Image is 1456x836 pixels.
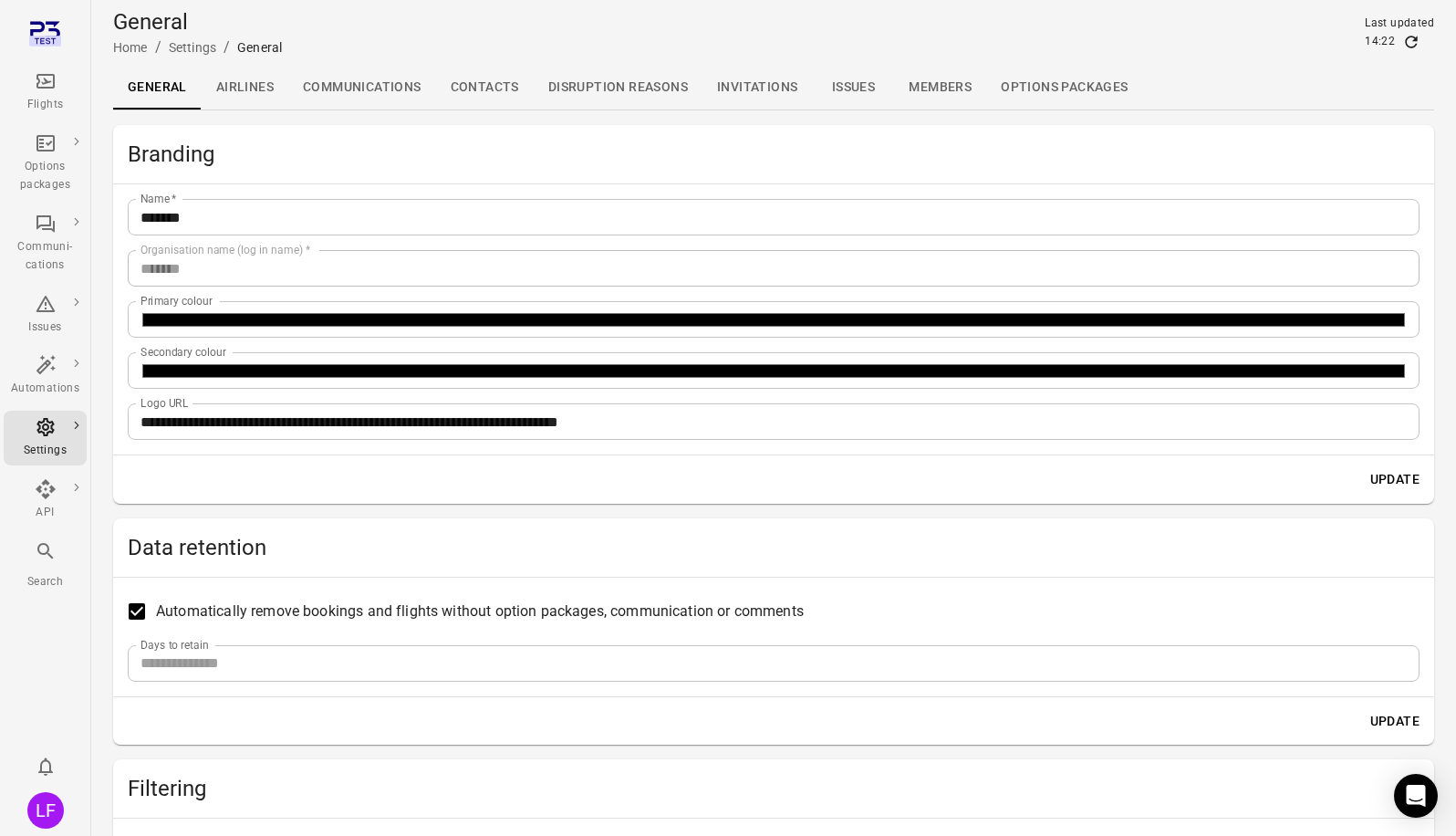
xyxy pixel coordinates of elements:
div: Settings [11,442,79,460]
a: Communications [288,66,436,110]
a: General [113,66,202,110]
a: Invitations [702,66,812,110]
a: Automations [4,349,87,403]
h1: General [113,7,282,37]
div: Open Intercom Messenger [1394,774,1438,818]
a: Flights [4,65,87,120]
div: Last updated [1365,15,1434,33]
button: Update [1363,463,1427,496]
div: 14:22 [1365,33,1395,51]
label: Secondary colour [140,344,226,360]
a: API [4,473,87,528]
div: Automations [11,380,79,398]
button: Luis Figueirido [20,785,71,836]
a: Contacts [436,66,534,110]
li: / [224,37,230,58]
li: / [155,37,161,58]
div: Local navigation [113,66,1434,110]
div: Issues [11,319,79,337]
button: Search [4,535,87,596]
h2: Filtering [128,774,1420,803]
label: Primary colour [140,293,213,308]
a: Issues [812,66,894,110]
a: Options packages [986,66,1142,110]
a: Home [113,40,148,55]
h2: Data retention [128,533,1420,562]
label: Days to retain [140,637,209,653]
a: Issues [4,287,87,342]
div: LF [27,792,64,829]
a: Settings [4,411,87,465]
div: API [11,504,79,522]
div: Options packages [11,158,79,194]
div: Communi-cations [11,238,79,275]
label: Logo URL [140,395,189,411]
button: Notifications [27,748,64,785]
span: Automatically remove bookings and flights without option packages, communication or comments [156,601,804,622]
label: Organisation name (log in name) [140,242,310,257]
a: Communi-cations [4,207,87,280]
a: Options packages [4,127,87,200]
label: Name [140,191,177,206]
a: Disruption reasons [534,66,702,110]
button: Update [1363,705,1427,738]
div: General [237,38,282,57]
button: Refresh data [1402,33,1420,51]
a: Members [894,66,986,110]
div: Flights [11,96,79,114]
a: Settings [169,40,216,55]
a: Airlines [202,66,288,110]
h2: Branding [128,140,1420,169]
nav: Breadcrumbs [113,37,282,58]
div: Search [11,573,79,591]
